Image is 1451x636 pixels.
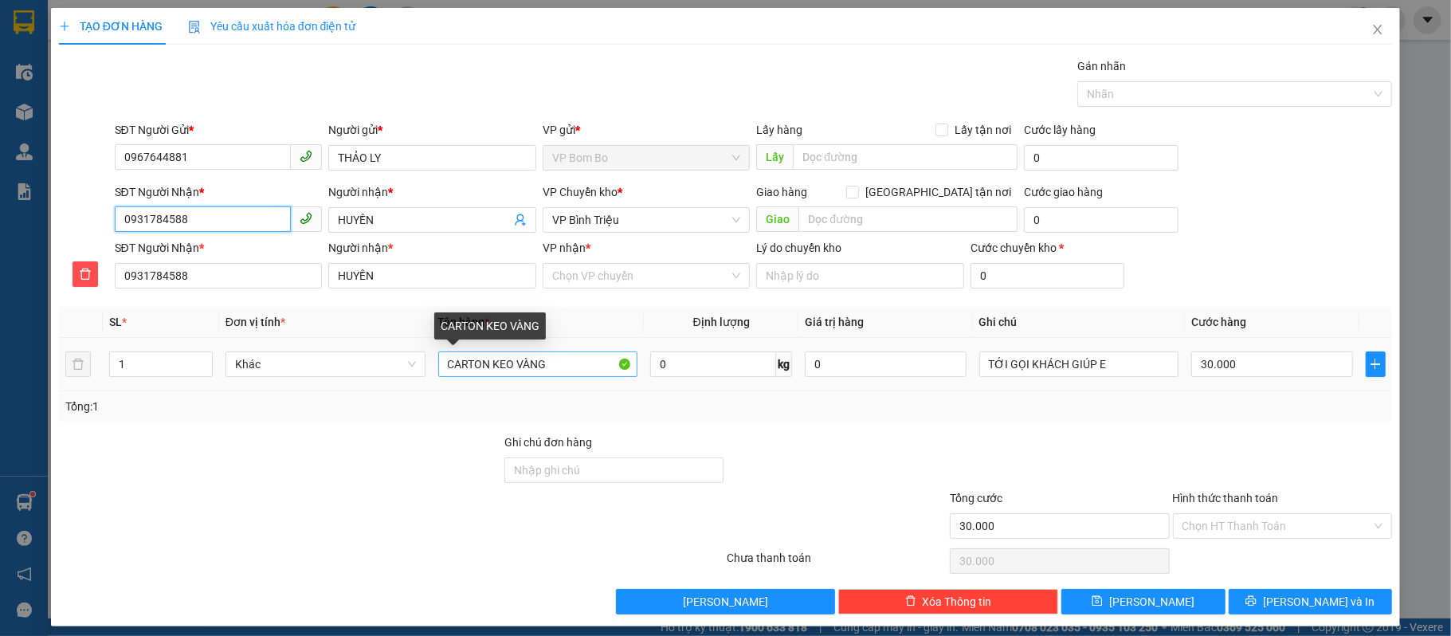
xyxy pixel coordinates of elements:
span: Tổng cước [950,492,1002,504]
span: Giao hàng [756,186,807,198]
input: Cước lấy hàng [1024,145,1178,171]
label: Hình thức thanh toán [1173,492,1279,504]
span: TẠO ĐƠN HÀNG [59,20,163,33]
span: kg [776,351,792,377]
span: Giao [756,206,798,232]
button: [PERSON_NAME] [616,589,836,614]
button: printer[PERSON_NAME] và In [1229,589,1393,614]
span: VP Bình Triệu [552,208,741,232]
input: Cước giao hàng [1024,207,1178,233]
input: Dọc đường [793,144,1018,170]
label: Ghi chú đơn hàng [504,436,592,449]
button: deleteXóa Thông tin [838,589,1058,614]
span: VP nhận [543,241,586,254]
span: Đơn vị tính [225,316,285,328]
span: [PERSON_NAME] [683,593,768,610]
input: SĐT người nhận [115,263,323,289]
button: plus [1366,351,1386,377]
label: Gán nhãn [1077,60,1126,73]
div: Người nhận [328,239,536,257]
div: Chưa thanh toán [725,549,948,577]
div: SĐT Người Nhận [115,239,323,257]
div: Tổng: 1 [65,398,561,415]
input: 0 [805,351,966,377]
input: Ghi Chú [979,351,1179,377]
span: VP Bom Bo [552,146,741,170]
div: Người nhận [328,183,536,201]
span: Lấy [756,144,793,170]
span: Xóa Thông tin [923,593,992,610]
input: Tên người nhận [328,263,536,289]
input: Lý do chuyển kho [756,263,964,289]
div: VP gửi [543,121,751,139]
span: phone [300,150,312,163]
span: delete [73,268,97,281]
div: SĐT Người Gửi [115,121,323,139]
span: Giá trị hàng [805,316,864,328]
label: Cước giao hàng [1024,186,1103,198]
span: Khác [235,352,416,376]
div: CARTON KEO VÀNG [434,312,546,340]
button: Close [1355,8,1400,53]
div: Cước chuyển kho [971,239,1124,257]
input: Dọc đường [798,206,1018,232]
button: delete [73,261,98,287]
span: phone [300,212,312,225]
span: [GEOGRAPHIC_DATA] tận nơi [859,183,1018,201]
span: [PERSON_NAME] và In [1263,593,1375,610]
label: Lý do chuyển kho [756,241,841,254]
span: Lấy tận nơi [948,121,1018,139]
span: Lấy hàng [756,124,802,136]
button: delete [65,351,91,377]
span: Định lượng [693,316,750,328]
input: VD: Bàn, Ghế [438,351,638,377]
span: close [1371,23,1384,36]
span: delete [905,595,916,608]
input: Ghi chú đơn hàng [504,457,724,483]
span: save [1092,595,1103,608]
span: [PERSON_NAME] [1109,593,1194,610]
span: plus [1367,358,1386,371]
button: save[PERSON_NAME] [1061,589,1226,614]
span: printer [1245,595,1257,608]
label: Cước lấy hàng [1024,124,1096,136]
span: SL [109,316,122,328]
div: SĐT Người Nhận [115,183,323,201]
span: user-add [514,214,527,226]
span: Yêu cầu xuất hóa đơn điện tử [188,20,356,33]
th: Ghi chú [973,307,1186,338]
span: plus [59,21,70,32]
span: VP Chuyển kho [543,186,618,198]
img: icon [188,21,201,33]
div: Người gửi [328,121,536,139]
span: Cước hàng [1191,316,1246,328]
